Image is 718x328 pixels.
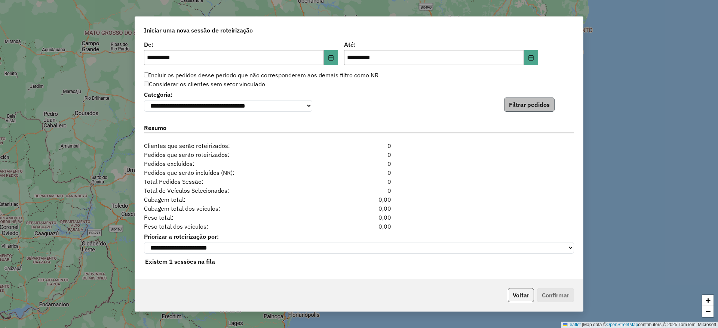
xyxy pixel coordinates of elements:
label: Resumo [144,123,574,133]
a: Leaflet [563,322,581,327]
span: Cubagem total dos veículos: [139,204,322,213]
div: 0 [322,141,396,150]
div: 0,00 [322,195,396,204]
span: Clientes que serão roteirizados: [139,141,322,150]
label: Até: [344,40,538,49]
div: 0 [322,159,396,168]
div: 0 [322,186,396,195]
span: Iniciar uma nova sessão de roteirização [144,26,253,35]
div: 0 [322,177,396,186]
input: Incluir os pedidos desse período que não corresponderem aos demais filtro como NR [144,72,149,77]
div: 0 [322,150,396,159]
span: Peso total dos veículos: [139,222,322,231]
input: Considerar os clientes sem setor vinculado [144,81,149,86]
label: Considerar os clientes sem setor vinculado [144,80,265,89]
span: Total de Veículos Selecionados: [139,186,322,195]
a: Zoom in [702,295,714,306]
span: Total Pedidos Sessão: [139,177,322,186]
strong: Existem 1 sessões na fila [145,258,215,265]
button: Choose Date [524,50,538,65]
span: + [706,295,711,305]
div: 0 [322,168,396,177]
button: Voltar [508,288,534,302]
label: Categoria: [144,90,312,99]
span: | [582,322,583,327]
label: De: [144,40,338,49]
span: − [706,307,711,316]
button: Choose Date [324,50,338,65]
span: Pedidos que serão roteirizados: [139,150,322,159]
label: Incluir os pedidos desse período que não corresponderem aos demais filtro como NR [144,71,378,80]
button: Filtrar pedidos [504,98,555,112]
span: Peso total: [139,213,322,222]
span: Pedidos excluídos: [139,159,322,168]
a: Zoom out [702,306,714,317]
span: Pedidos que serão incluídos (NR): [139,168,322,177]
div: 0,00 [322,222,396,231]
div: 0,00 [322,213,396,222]
span: Cubagem total: [139,195,322,204]
div: 0,00 [322,204,396,213]
label: Priorizar a roteirização por: [144,232,574,241]
div: Map data © contributors,© 2025 TomTom, Microsoft [561,322,718,328]
a: OpenStreetMap [607,322,638,327]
